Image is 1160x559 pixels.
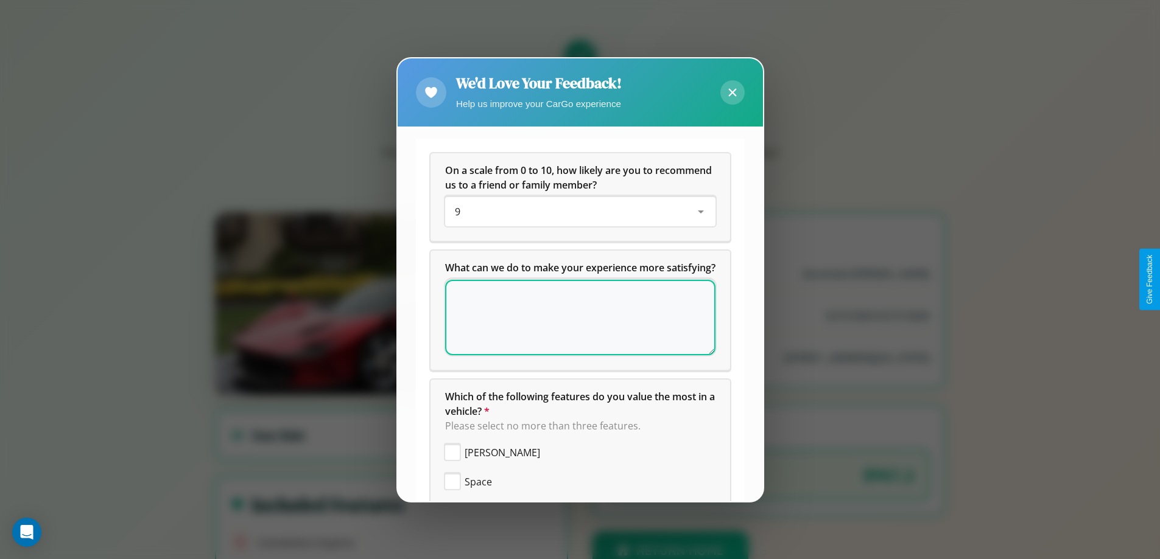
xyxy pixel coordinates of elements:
[445,261,715,274] span: What can we do to make your experience more satisfying?
[445,419,641,432] span: Please select no more than three features.
[456,73,622,93] h2: We'd Love Your Feedback!
[465,445,540,460] span: [PERSON_NAME]
[465,474,492,489] span: Space
[445,390,717,418] span: Which of the following features do you value the most in a vehicle?
[455,205,460,218] span: 9
[445,164,714,192] span: On a scale from 0 to 10, how likely are you to recommend us to a friend or family member?
[445,163,715,192] h5: On a scale from 0 to 10, how likely are you to recommend us to a friend or family member?
[431,153,730,241] div: On a scale from 0 to 10, how likely are you to recommend us to a friend or family member?
[456,95,622,112] p: Help us improve your CarGo experience
[445,197,715,226] div: On a scale from 0 to 10, how likely are you to recommend us to a friend or family member?
[1145,255,1154,304] div: Give Feedback
[12,518,41,547] div: Open Intercom Messenger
